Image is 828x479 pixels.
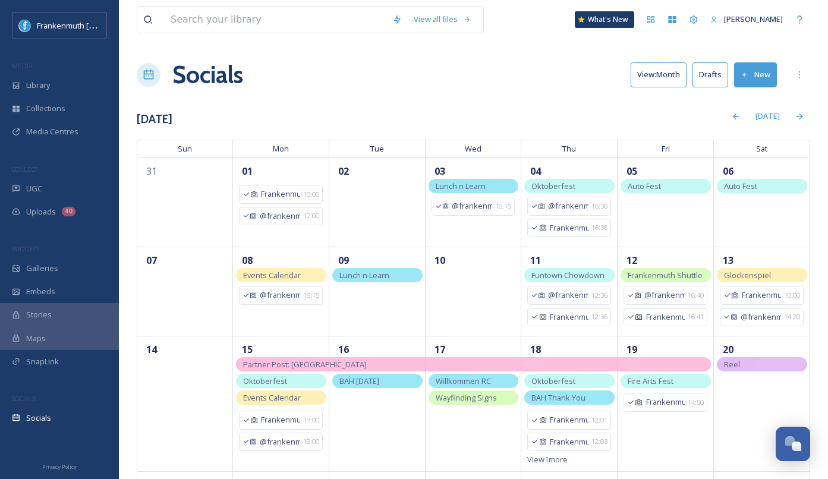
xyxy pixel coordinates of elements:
[531,376,575,386] span: Oktoberfest
[452,200,492,212] span: @frankenmuth
[575,11,634,28] div: What's New
[261,414,300,426] span: Frankenmuth
[591,291,607,301] span: 12:36
[550,436,589,448] span: Frankenmuth
[704,8,789,31] a: [PERSON_NAME]
[239,163,256,179] span: 01
[339,270,389,281] span: Lunch n Learn
[165,7,386,33] input: Search your library
[243,376,287,386] span: Oktoberfest
[261,188,300,200] span: Frankenmuth
[303,190,319,200] span: 10:00
[750,105,786,128] div: [DATE]
[527,163,544,179] span: 04
[37,20,127,31] span: Frankenmuth [US_STATE]
[26,126,78,137] span: Media Centres
[531,270,605,281] span: Funtown Chowdown
[12,394,36,403] span: SOCIALS
[741,311,781,323] span: @frankenmuth
[408,8,477,31] a: View all files
[724,359,740,370] span: Reel
[646,396,685,408] span: Frankenmuth
[591,415,607,426] span: 12:01
[692,62,728,87] button: Drafts
[335,341,352,358] span: 16
[260,436,300,448] span: @frankenmuth
[724,14,783,24] span: [PERSON_NAME]
[26,263,58,274] span: Galleries
[688,398,704,408] span: 14:50
[784,291,800,301] span: 10:00
[12,244,39,253] span: WIDGETS
[137,140,233,157] span: Sun
[692,62,734,87] a: Drafts
[624,163,640,179] span: 05
[339,376,379,386] span: BAH [DATE]
[335,252,352,269] span: 09
[527,252,544,269] span: 11
[436,376,491,386] span: Willkommen RC
[42,463,77,471] span: Privacy Policy
[303,437,319,447] span: 19:00
[243,392,301,403] span: Events Calendar
[143,252,160,269] span: 07
[724,270,771,281] span: Glockenspiel
[644,289,685,301] span: @frankenmuth
[720,252,736,269] span: 13
[624,341,640,358] span: 19
[243,270,301,281] span: Events Calendar
[26,183,42,194] span: UGC
[720,163,736,179] span: 06
[624,252,640,269] span: 12
[137,111,172,128] h3: [DATE]
[548,200,588,212] span: @frankenmuth
[26,80,50,91] span: Library
[714,140,810,157] span: Sat
[19,20,31,31] img: Social%20Media%20PFP%202025.jpg
[631,62,687,87] button: View:Month
[784,312,800,322] span: 14:20
[646,311,685,323] span: Frankenmuth
[591,223,607,233] span: 16:38
[62,207,75,216] div: 40
[724,181,757,191] span: Auto Fest
[550,414,589,426] span: Frankenmuth
[12,165,37,174] span: COLLECT
[26,412,51,424] span: Socials
[776,427,810,461] button: Open Chat
[42,459,77,473] a: Privacy Policy
[432,252,448,269] span: 10
[172,57,243,93] h1: Socials
[591,312,607,322] span: 12:36
[233,140,329,157] span: Mon
[591,437,607,447] span: 12:03
[521,140,618,157] span: Thu
[26,286,55,297] span: Embeds
[426,140,522,157] span: Wed
[26,356,59,367] span: SnapLink
[628,181,661,191] span: Auto Fest
[260,289,300,301] span: @frankenmuth
[734,62,777,87] button: New
[628,270,703,281] span: Frankenmuth Shuttle
[243,359,367,370] span: Partner Post: [GEOGRAPHIC_DATA]
[688,312,704,322] span: 16:41
[591,201,607,212] span: 16:36
[436,392,497,403] span: Wayfinding Signs
[26,206,56,218] span: Uploads
[742,289,781,301] span: Frankenmuth
[26,103,65,114] span: Collections
[688,291,704,301] span: 16:40
[303,211,319,221] span: 12:00
[26,309,52,320] span: Stories
[239,341,256,358] span: 15
[618,140,714,157] span: Fri
[628,376,673,386] span: Fire Arts Fest
[495,201,511,212] span: 16:16
[531,392,585,403] span: BAH Thank You
[303,291,319,301] span: 16:15
[550,311,589,323] span: Frankenmuth
[143,163,160,179] span: 31
[239,252,256,269] span: 08
[527,454,568,465] span: View 1 more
